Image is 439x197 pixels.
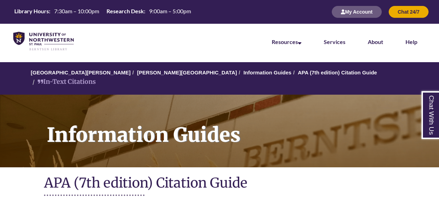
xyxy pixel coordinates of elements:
[149,8,191,14] span: 9:00am – 5:00pm
[44,174,395,193] h1: APA (7th edition) Citation Guide
[389,6,429,18] button: Chat 24/7
[54,8,99,14] span: 7:30am – 10:00pm
[332,9,382,15] a: My Account
[12,7,194,16] table: Hours Today
[13,32,74,51] img: UNWSP Library Logo
[12,7,194,17] a: Hours Today
[389,9,429,15] a: Chat 24/7
[368,38,383,45] a: About
[272,38,301,45] a: Resources
[298,70,377,75] a: APA (7th edition) Citation Guide
[324,38,345,45] a: Services
[332,6,382,18] button: My Account
[104,7,146,15] th: Research Desk:
[405,38,417,45] a: Help
[31,77,96,87] li: In-Text Citations
[137,70,237,75] a: [PERSON_NAME][GEOGRAPHIC_DATA]
[31,70,131,75] a: [GEOGRAPHIC_DATA][PERSON_NAME]
[12,7,51,15] th: Library Hours:
[39,95,439,158] h1: Information Guides
[243,70,292,75] a: Information Guides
